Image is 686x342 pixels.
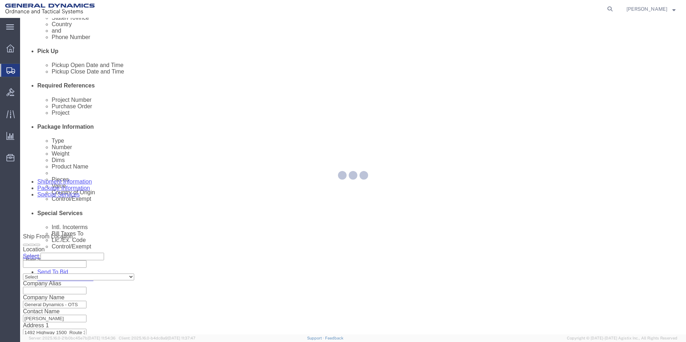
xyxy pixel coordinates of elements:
span: [DATE] 11:37:47 [168,336,196,340]
a: Feedback [325,336,343,340]
img: logo [5,4,95,14]
a: Support [307,336,325,340]
button: [PERSON_NAME] [626,5,676,13]
span: Server: 2025.16.0-21b0bc45e7b [29,336,116,340]
span: [DATE] 11:54:36 [88,336,116,340]
span: Mark Bradley [626,5,667,13]
span: Copyright © [DATE]-[DATE] Agistix Inc., All Rights Reserved [567,335,677,341]
span: Client: 2025.16.0-b4dc8a9 [119,336,196,340]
